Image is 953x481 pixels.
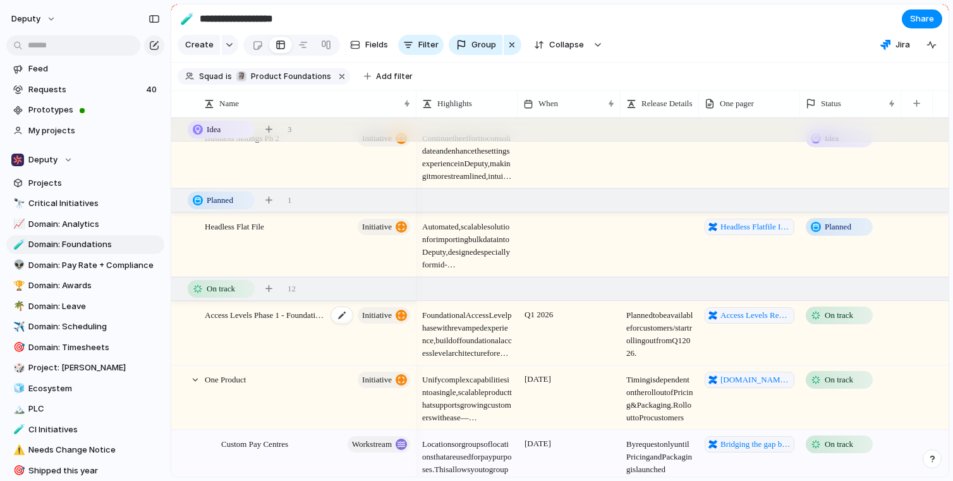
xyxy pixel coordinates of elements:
span: Squad [199,71,223,82]
span: Jira [895,39,910,51]
span: Projects [28,177,160,190]
button: Fields [345,35,393,55]
span: Access Levels Phase 1 - Foundational [205,307,327,322]
a: 🏆Domain: Awards [6,276,164,295]
span: By request only until Pricing and Packaging is launched [621,431,698,476]
span: 3 [288,123,292,136]
span: [DATE] [521,436,554,451]
a: 👽Domain: Pay Rate + Compliance [6,256,164,275]
span: initiative [362,371,392,389]
span: Unify complex capabilities into a single, scalable product that supports growing customers with e... [417,367,517,424]
div: 🧪Domain: Foundations [6,235,164,254]
a: Feed [6,59,164,78]
button: initiative [358,307,410,324]
div: 🏔️PLC [6,399,164,418]
span: [DATE] [521,372,554,387]
a: 🔭Critical Initiatives [6,194,164,213]
span: On track [207,283,235,295]
a: 🧪CI Initiatives [6,420,164,439]
span: Needs Change Notice [28,444,160,456]
div: 🧊 [13,381,22,396]
a: 🎯Domain: Timesheets [6,338,164,357]
span: Q1 2026 [521,307,556,322]
span: Highlights [437,97,472,110]
button: 👽 [11,259,24,272]
button: Collapse [526,35,590,55]
button: Create [178,35,220,55]
button: ✈️ [11,320,24,333]
span: Headless Flat File [205,219,264,233]
button: 🎲 [11,362,24,374]
div: 🎲 [13,361,22,375]
span: is [226,71,232,82]
a: 🧊Ecosystem [6,379,164,398]
div: 🧪 [13,422,22,437]
button: 🌴 [11,300,24,313]
a: My projects [6,121,164,140]
div: 🎯Shipped this year [6,461,164,480]
button: 🎯 [11,465,24,477]
button: 🧊 [11,382,24,395]
span: Shipped this year [28,465,160,477]
button: is [223,70,234,83]
button: Share [902,9,942,28]
span: Planned [207,194,233,207]
div: ⚠️Needs Change Notice [6,441,164,460]
button: 🗿Product Foundations [233,70,334,83]
a: Bridging the gap between enterprise and premium - Location Hierarchies Pay Centers and Export [705,436,794,453]
button: 🧪 [177,9,197,29]
span: Create [185,39,214,51]
a: 🌴Domain: Leave [6,297,164,316]
span: Domain: Leave [28,300,160,313]
span: Foundational Access Level phase with revamped experience, build of foundational access level arch... [417,302,517,360]
div: 👽 [13,258,22,272]
div: 🧪 [13,238,22,252]
div: 📈 [13,217,22,231]
div: 🎯 [13,340,22,355]
a: ✈️Domain: Scheduling [6,317,164,336]
span: Bridging the gap between enterprise and premium - Location Hierarchies Pay Centers and Export [720,438,791,451]
a: Access Levels Revamp One Pager [705,307,794,324]
div: ⚠️ [13,443,22,458]
span: Idea [207,123,221,136]
span: When [538,97,558,110]
div: 🏆 [13,279,22,293]
button: 🔭 [11,197,24,210]
span: On track [825,438,853,451]
span: My projects [28,125,160,137]
span: Group [471,39,496,51]
span: Automated, scalable solution for importing bulk data into Deputy, designed especially for mid-mar... [417,214,517,271]
button: 🎯 [11,341,24,354]
span: 12 [288,283,296,295]
span: Feed [28,63,160,75]
span: 1 [288,194,292,207]
span: Collapse [549,39,584,51]
button: deputy [6,9,63,29]
span: Status [821,97,841,110]
span: Domain: Timesheets [28,341,160,354]
span: Product Foundations [251,71,331,82]
div: 🗿 [236,71,246,82]
a: 🎲Project: [PERSON_NAME] [6,358,164,377]
button: 📈 [11,218,24,231]
div: 🔭 [13,197,22,211]
a: 📈Domain: Analytics [6,215,164,234]
button: initiative [358,130,410,147]
button: Deputy [6,150,164,169]
span: Fields [365,39,388,51]
span: Continue the effort to consolidate and enhance the settings experience in Deputy, making it more ... [417,125,517,183]
button: Jira [875,35,915,54]
div: 🏔️ [13,402,22,417]
span: Custom Pay Centres [221,436,288,451]
a: Prototypes [6,100,164,119]
a: Requests40 [6,80,164,99]
span: Domain: Awards [28,279,160,292]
